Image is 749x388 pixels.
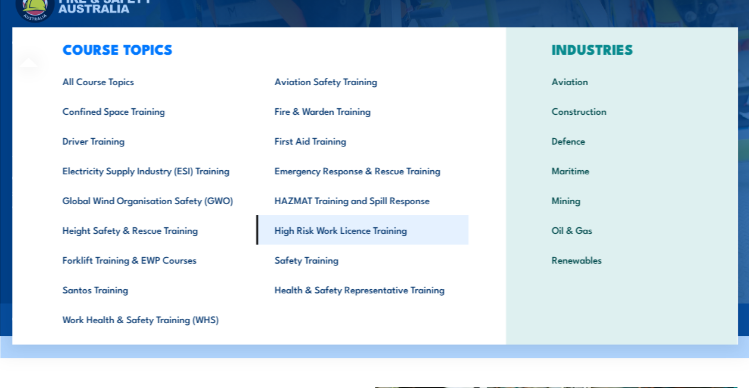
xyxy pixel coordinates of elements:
a: Electricity Supply Industry (ESI) Training [43,155,256,185]
a: Renewables [533,245,710,274]
a: Emergency Response & Rescue Training [256,155,468,185]
a: All Course Topics [43,66,256,96]
a: Work Health & Safety Training (WHS) [43,304,256,334]
h3: INDUSTRIES [533,40,710,57]
a: Health & Safety Representative Training [256,274,468,304]
a: Fire & Warden Training [256,96,468,126]
a: First Aid Training [256,126,468,155]
a: Maritime [533,155,710,185]
a: Santos Training [43,274,256,304]
a: Defence [533,126,710,155]
a: Aviation [533,66,710,96]
a: HAZMAT Training and Spill Response [256,185,468,215]
a: Height Safety & Rescue Training [43,215,256,245]
a: Driver Training [43,126,256,155]
a: Forklift Training & EWP Courses [43,245,256,274]
a: Safety Training [256,245,468,274]
a: Confined Space Training [43,96,256,126]
a: Aviation Safety Training [256,66,468,96]
a: Construction [533,96,710,126]
a: Oil & Gas [533,215,710,245]
a: Mining [533,185,710,215]
a: High Risk Work Licence Training [256,215,468,245]
a: Global Wind Organisation Safety (GWO) [43,185,256,215]
h3: COURSE TOPICS [43,40,468,57]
